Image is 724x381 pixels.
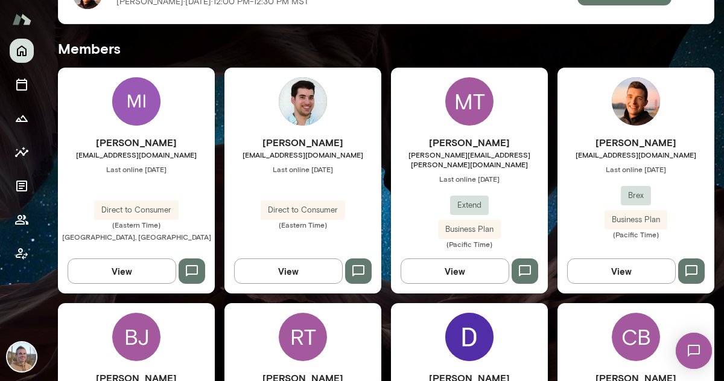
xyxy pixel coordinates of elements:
[10,242,34,266] button: Client app
[445,77,494,126] div: MT
[10,140,34,164] button: Insights
[112,313,160,361] div: BJ
[224,164,381,174] span: Last online [DATE]
[58,39,714,58] h5: Members
[12,8,31,31] img: Mento
[10,106,34,130] button: Growth Plan
[612,313,660,361] div: CB
[58,150,215,159] span: [EMAIL_ADDRESS][DOMAIN_NAME]
[112,77,160,126] img: Michael Hoeschele
[612,77,660,126] img: Jonas Gebhardt
[557,150,714,159] span: [EMAIL_ADDRESS][DOMAIN_NAME]
[10,208,34,232] button: Members
[58,220,215,229] span: (Eastern Time)
[391,150,548,169] span: [PERSON_NAME][EMAIL_ADDRESS][PERSON_NAME][DOMAIN_NAME]
[94,204,179,216] span: Direct to Consumer
[7,342,36,371] img: Adam Griffin
[438,223,501,235] span: Business Plan
[450,199,489,211] span: Extend
[234,258,343,284] button: View
[10,72,34,97] button: Sessions
[279,77,327,126] img: Alex Litoff
[58,135,215,150] h6: [PERSON_NAME]
[224,135,381,150] h6: [PERSON_NAME]
[557,229,714,239] span: (Pacific Time)
[401,258,509,284] button: View
[68,258,176,284] button: View
[557,164,714,174] span: Last online [DATE]
[391,135,548,150] h6: [PERSON_NAME]
[261,204,345,216] span: Direct to Consumer
[224,220,381,229] span: (Eastern Time)
[10,174,34,198] button: Documents
[621,190,651,202] span: Brex
[224,150,381,159] span: [EMAIL_ADDRESS][DOMAIN_NAME]
[557,135,714,150] h6: [PERSON_NAME]
[605,214,667,226] span: Business Plan
[58,164,215,174] span: Last online [DATE]
[391,239,548,249] span: (Pacific Time)
[62,232,211,241] span: [GEOGRAPHIC_DATA], [GEOGRAPHIC_DATA]
[279,313,327,361] div: RT
[445,313,494,361] img: Diego Baugh
[10,39,34,63] button: Home
[567,258,676,284] button: View
[391,174,548,184] span: Last online [DATE]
